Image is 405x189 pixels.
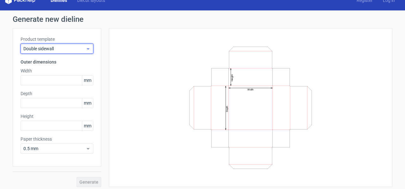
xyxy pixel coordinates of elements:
span: mm [82,121,93,131]
text: Width [247,88,253,91]
span: Double sidewall [23,46,86,52]
span: 0.5 mm [23,145,86,152]
text: Height [231,74,234,81]
h1: Generate new dieline [13,15,392,23]
label: Depth [21,90,93,97]
span: mm [82,76,93,85]
label: Product template [21,36,93,42]
h3: Outer dimensions [21,59,93,65]
span: mm [82,98,93,108]
label: Paper thickness [21,136,93,142]
text: Depth [226,106,228,112]
label: Height [21,113,93,119]
label: Width [21,68,93,74]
